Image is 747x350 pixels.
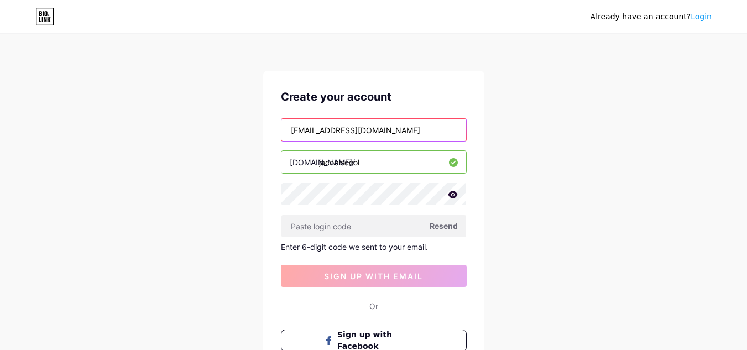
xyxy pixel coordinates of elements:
input: username [281,151,466,173]
span: sign up with email [324,271,423,281]
div: Or [369,300,378,312]
div: Already have an account? [591,11,712,23]
input: Paste login code [281,215,466,237]
input: Email [281,119,466,141]
span: Resend [430,220,458,232]
div: Enter 6-digit code we sent to your email. [281,242,467,252]
div: Create your account [281,88,467,105]
a: Login [691,12,712,21]
div: [DOMAIN_NAME]/ [290,156,355,168]
button: sign up with email [281,265,467,287]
